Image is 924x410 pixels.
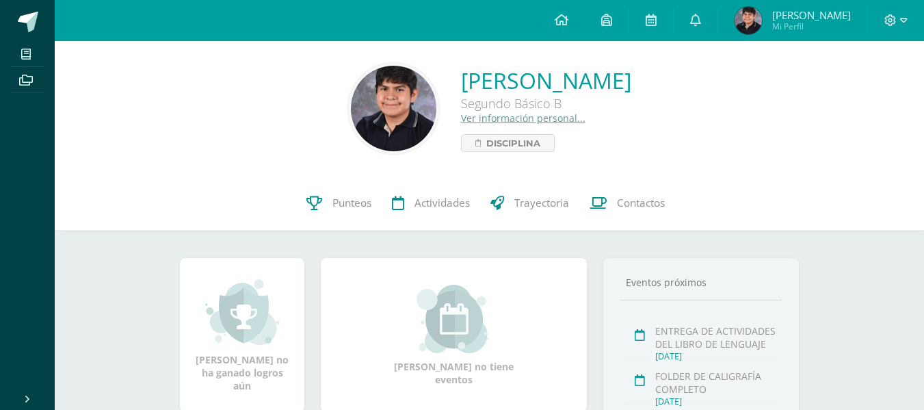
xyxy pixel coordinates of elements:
[332,196,371,210] span: Punteos
[205,278,280,346] img: achievement_small.png
[620,276,782,289] div: Eventos próximos
[655,324,778,350] div: ENTREGA DE ACTIVIDADES DEL LIBRO DE LENGUAJE
[655,370,778,396] div: FOLDER DE CALIGRAFÍA COMPLETO
[579,176,675,231] a: Contactos
[461,66,631,95] a: [PERSON_NAME]
[617,196,665,210] span: Contactos
[417,285,491,353] img: event_small.png
[735,7,762,34] img: 27e538b6313b3d7db7c09170a7e738c5.png
[461,134,555,152] a: Disciplina
[461,112,585,125] a: Ver información personal...
[351,66,436,151] img: 43adaa562343fce179c34fd7381edab2.png
[382,176,480,231] a: Actividades
[514,196,569,210] span: Trayectoria
[296,176,382,231] a: Punteos
[772,8,851,22] span: [PERSON_NAME]
[655,396,778,407] div: [DATE]
[486,135,540,151] span: Disciplina
[772,21,851,32] span: Mi Perfil
[194,278,291,392] div: [PERSON_NAME] no ha ganado logros aún
[386,285,523,386] div: [PERSON_NAME] no tiene eventos
[461,95,631,112] div: Segundo Básico B
[414,196,470,210] span: Actividades
[655,350,778,362] div: [DATE]
[480,176,579,231] a: Trayectoria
